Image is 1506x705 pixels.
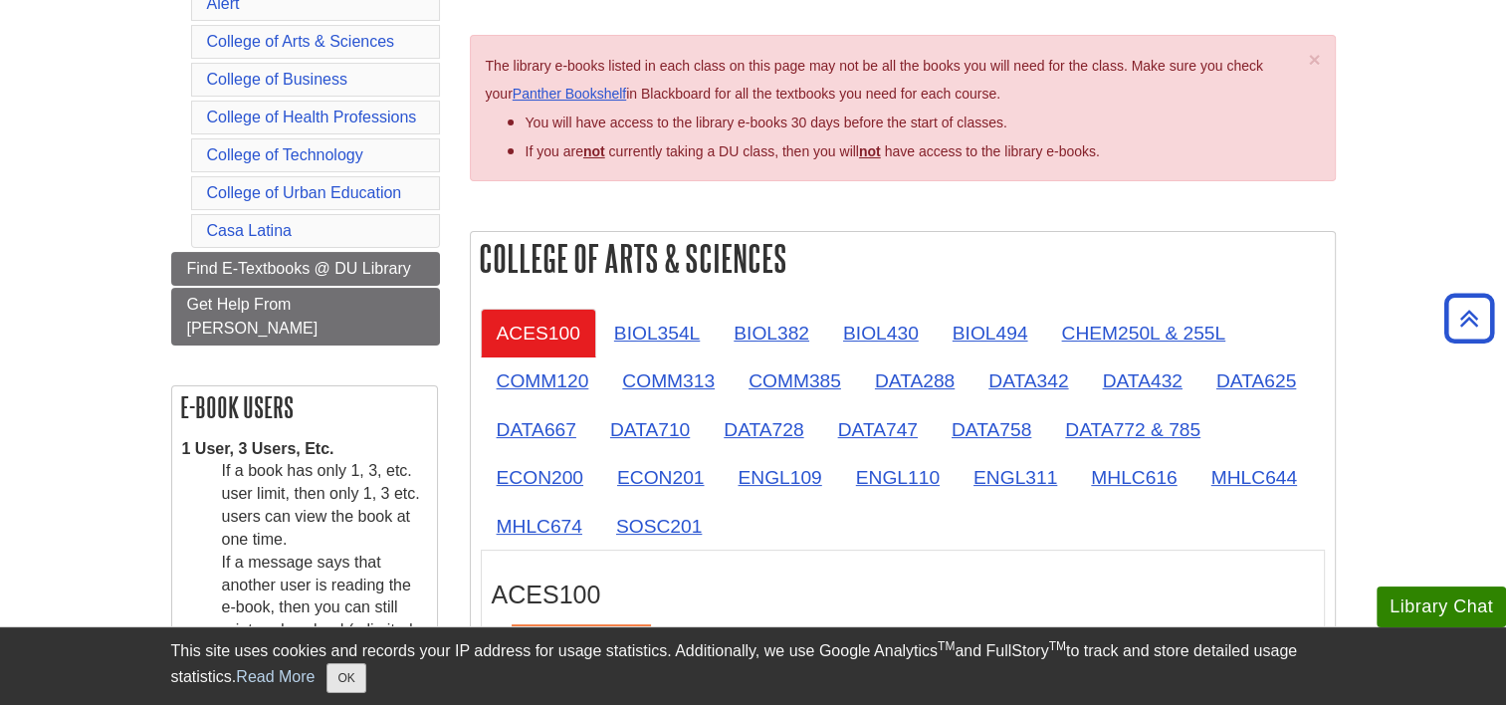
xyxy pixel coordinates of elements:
a: COMM313 [606,356,731,405]
a: ENGL109 [722,453,837,502]
h2: College of Arts & Sciences [471,232,1335,285]
a: MHLC616 [1075,453,1192,502]
dt: 1 User, 3 Users, Etc. [182,438,427,461]
a: BIOL382 [718,309,825,357]
a: Read More [236,668,315,685]
a: Find E-Textbooks @ DU Library [171,252,440,286]
a: ENGL110 [840,453,956,502]
a: BIOL430 [827,309,935,357]
a: Casa Latina [207,222,292,239]
strong: not [583,143,605,159]
a: ACES100 [481,309,596,357]
span: You will have access to the library e-books 30 days before the start of classes. [526,115,1007,130]
a: DATA432 [1086,356,1197,405]
a: MHLC674 [481,502,598,551]
a: DATA667 [481,405,592,454]
a: BIOL494 [937,309,1044,357]
a: BIOL354L [598,309,716,357]
a: College of Arts & Sciences [207,33,395,50]
span: If you are currently taking a DU class, then you will have access to the library e-books. [526,143,1100,159]
div: This site uses cookies and records your IP address for usage statistics. Additionally, we use Goo... [171,639,1336,693]
a: CHEM250L & 255L [1045,309,1241,357]
a: Panther Bookshelf [513,86,626,102]
span: Find E-Textbooks @ DU Library [187,260,411,277]
a: DATA710 [594,405,706,454]
a: College of Urban Education [207,184,402,201]
a: DATA342 [972,356,1084,405]
a: DATA625 [1200,356,1312,405]
a: COMM120 [481,356,605,405]
a: College of Business [207,71,347,88]
span: The library e-books listed in each class on this page may not be all the books you will need for ... [486,58,1263,103]
a: Get Help From [PERSON_NAME] [171,288,440,346]
h3: ACES100 [492,581,1314,609]
a: COMM385 [733,356,857,405]
a: DATA758 [936,405,1047,454]
a: SOSC201 [600,502,718,551]
button: Close [1308,49,1320,70]
a: DATA772 & 785 [1049,405,1216,454]
button: Close [326,663,365,693]
a: College of Technology [207,146,363,163]
span: × [1308,48,1320,71]
a: College of Health Professions [207,109,417,125]
a: ECON200 [481,453,599,502]
u: not [859,143,881,159]
a: DATA747 [822,405,934,454]
sup: TM [1049,639,1066,653]
a: DATA288 [859,356,970,405]
span: Get Help From [PERSON_NAME] [187,296,319,337]
h2: E-book Users [172,386,437,428]
a: Back to Top [1437,305,1501,332]
sup: TM [938,639,955,653]
a: ECON201 [601,453,720,502]
a: MHLC644 [1195,453,1313,502]
a: DATA728 [708,405,819,454]
button: Library Chat [1377,587,1506,627]
a: ENGL311 [958,453,1073,502]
